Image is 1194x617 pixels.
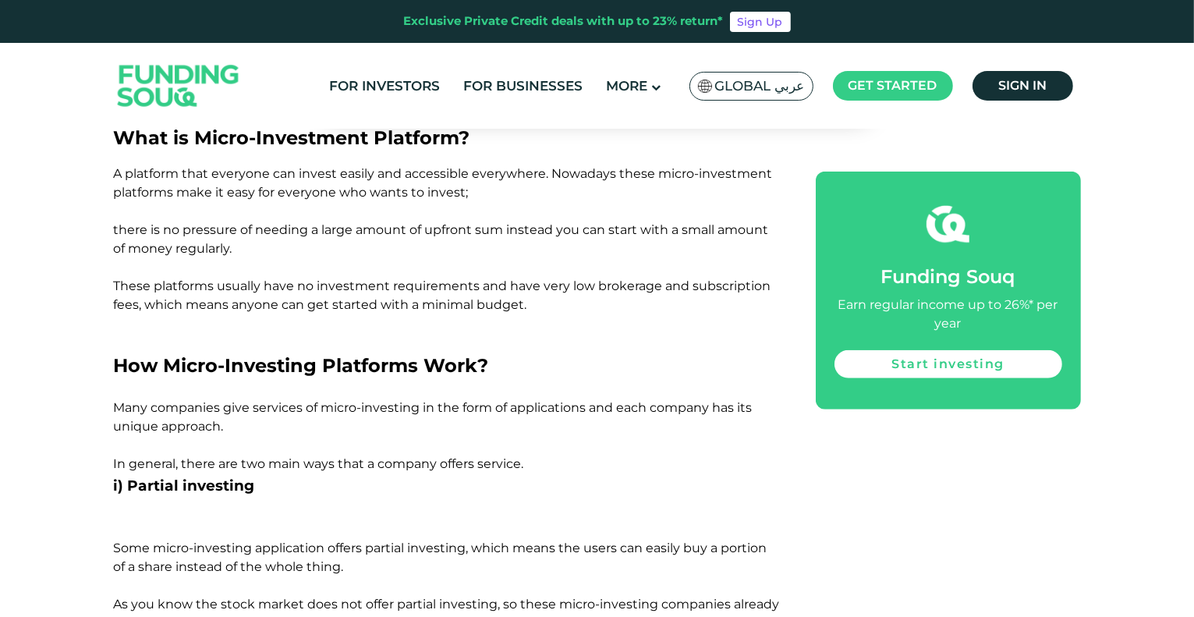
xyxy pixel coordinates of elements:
span: How Micro-Investing Platforms Work? [114,354,489,377]
span: Funding Souq [881,265,1015,288]
span: A platform that everyone can invest easily and accessible everywhere. Nowadays these micro-invest... [114,166,773,200]
span: More [606,78,647,94]
a: Sign Up [730,12,791,32]
span: there is no pressure of needing a large amount of upfront sum instead you can start with a small ... [114,222,769,256]
span: Get started [849,78,937,93]
span: What is Micro-Investment Platform? [114,126,470,149]
div: Exclusive Private Credit deals with up to 23% return* [404,12,724,30]
a: For Investors [325,73,444,99]
div: Earn regular income up to 26%* per year [834,296,1062,333]
img: fsicon [927,203,969,246]
a: For Businesses [459,73,586,99]
span: i) Partial investing [114,477,255,495]
span: In general, there are two main ways that a company offers service. [114,456,524,471]
img: Logo [102,47,255,126]
span: Global عربي [715,77,805,95]
span: Some micro-investing application offers partial investing, which means the users can easily buy a... [114,541,767,574]
span: These platforms usually have no investment requirements and have very low brokerage and subscript... [114,278,771,312]
span: Many companies give services of micro-investing in the form of applications and each company has ... [114,400,753,434]
span: Sign in [998,78,1047,93]
img: SA Flag [698,80,712,93]
a: Start investing [834,350,1062,378]
a: Sign in [973,71,1073,101]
